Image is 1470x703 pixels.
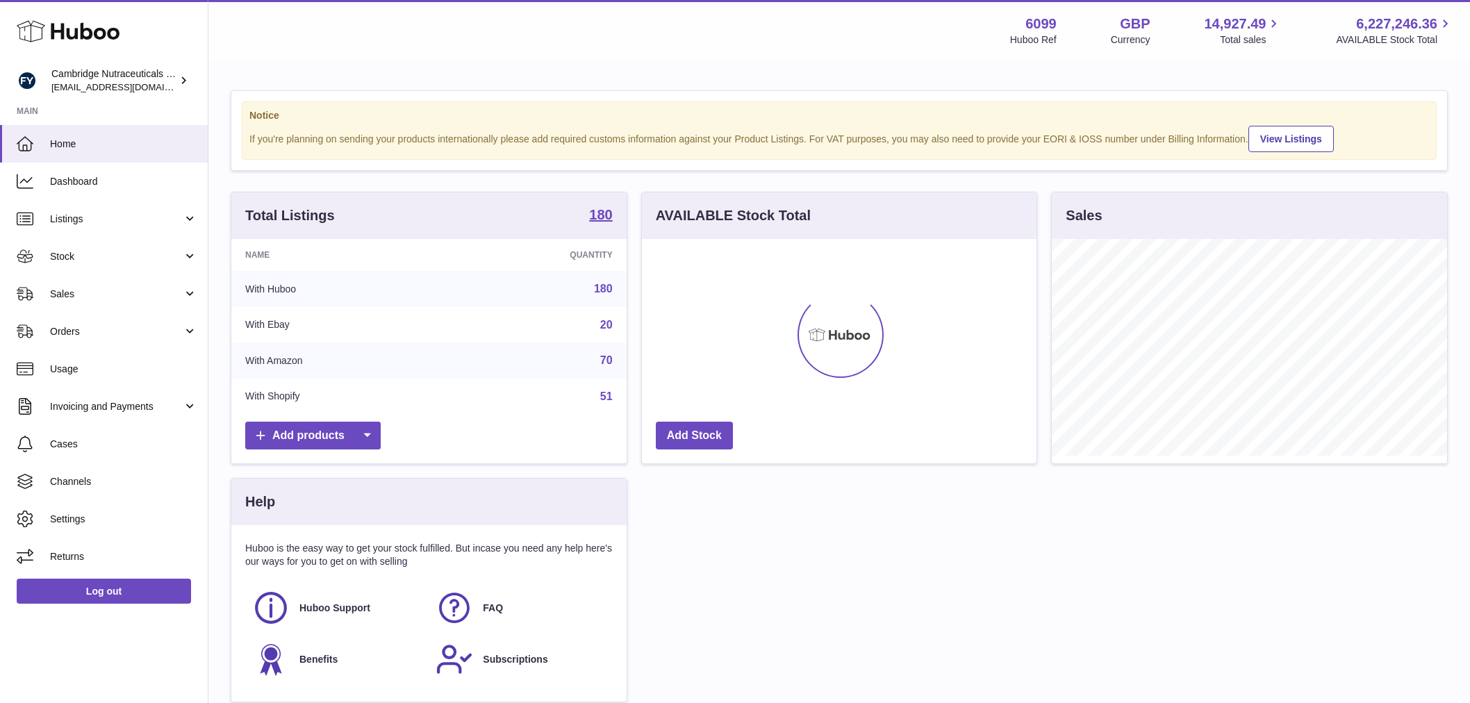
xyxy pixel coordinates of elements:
[17,70,38,91] img: huboo@camnutra.com
[245,493,275,511] h3: Help
[1010,33,1057,47] div: Huboo Ref
[1120,15,1150,33] strong: GBP
[1204,15,1266,33] span: 14,927.49
[600,390,613,402] a: 51
[50,513,197,526] span: Settings
[594,283,613,295] a: 180
[51,67,176,94] div: Cambridge Nutraceuticals Ltd
[483,602,503,615] span: FAQ
[1220,33,1282,47] span: Total sales
[656,206,811,225] h3: AVAILABLE Stock Total
[231,379,447,415] td: With Shopify
[447,239,626,271] th: Quantity
[51,81,204,92] span: [EMAIL_ADDRESS][DOMAIN_NAME]
[1111,33,1150,47] div: Currency
[50,138,197,151] span: Home
[50,363,197,376] span: Usage
[50,438,197,451] span: Cases
[50,475,197,488] span: Channels
[252,589,422,627] a: Huboo Support
[50,550,197,563] span: Returns
[1356,15,1437,33] span: 6,227,246.36
[231,271,447,307] td: With Huboo
[50,325,183,338] span: Orders
[245,206,335,225] h3: Total Listings
[1248,126,1334,152] a: View Listings
[299,602,370,615] span: Huboo Support
[245,542,613,568] p: Huboo is the easy way to get your stock fulfilled. But incase you need any help here's our ways f...
[589,208,612,224] a: 180
[50,175,197,188] span: Dashboard
[50,250,183,263] span: Stock
[589,208,612,222] strong: 180
[600,319,613,331] a: 20
[245,422,381,450] a: Add products
[231,342,447,379] td: With Amazon
[50,288,183,301] span: Sales
[231,239,447,271] th: Name
[17,579,191,604] a: Log out
[1336,15,1453,47] a: 6,227,246.36 AVAILABLE Stock Total
[249,109,1429,122] strong: Notice
[483,653,547,666] span: Subscriptions
[1066,206,1102,225] h3: Sales
[600,354,613,366] a: 70
[252,640,422,678] a: Benefits
[50,400,183,413] span: Invoicing and Payments
[249,124,1429,152] div: If you're planning on sending your products internationally please add required customs informati...
[656,422,733,450] a: Add Stock
[1025,15,1057,33] strong: 6099
[1336,33,1453,47] span: AVAILABLE Stock Total
[231,307,447,343] td: With Ebay
[1204,15,1282,47] a: 14,927.49 Total sales
[299,653,338,666] span: Benefits
[436,640,605,678] a: Subscriptions
[436,589,605,627] a: FAQ
[50,213,183,226] span: Listings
